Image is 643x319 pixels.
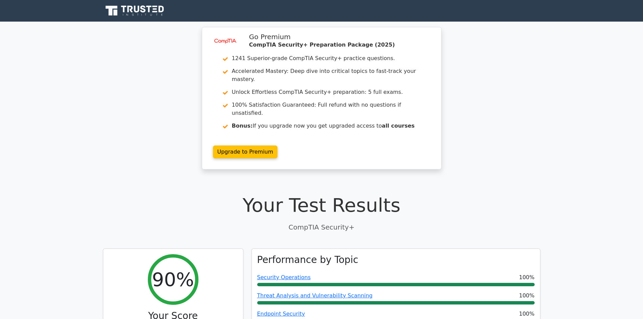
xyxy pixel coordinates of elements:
h3: Performance by Topic [257,254,358,266]
a: Security Operations [257,274,311,281]
a: Endpoint Security [257,311,305,317]
a: Threat Analysis and Vulnerability Scanning [257,292,373,299]
span: 100% [519,310,535,318]
span: 100% [519,273,535,282]
h2: 90% [152,268,194,291]
a: Upgrade to Premium [213,145,278,158]
span: 100% [519,292,535,300]
h1: Your Test Results [103,194,540,216]
p: CompTIA Security+ [103,222,540,232]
